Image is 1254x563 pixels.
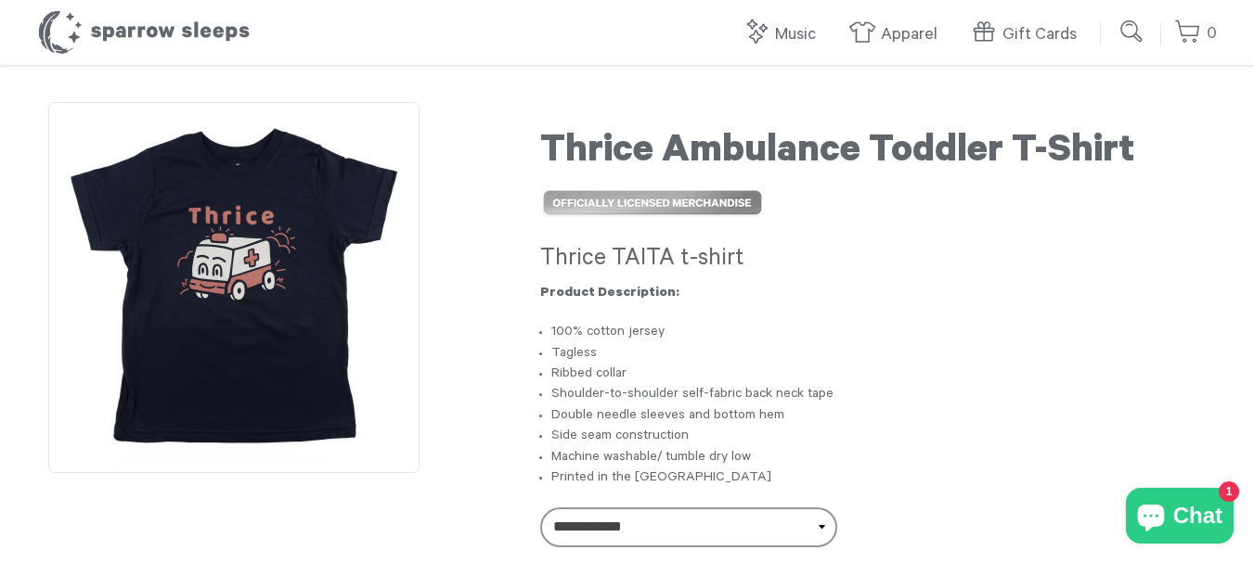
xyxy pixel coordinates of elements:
h1: Thrice Ambulance Toddler T-Shirt [540,131,1206,177]
li: Ribbed collar [551,365,1206,385]
strong: Product Description: [540,287,679,301]
li: Side seam construction [551,427,1206,447]
li: Machine washable/ tumble dry low [551,448,1206,468]
a: Music [743,15,825,55]
span: Printed in the [GEOGRAPHIC_DATA] [551,471,771,486]
li: Double needle sleeves and bottom hem [551,406,1206,427]
input: Submit [1114,13,1151,50]
h3: Thrice TAITA t-shirt [540,245,1206,276]
a: Gift Cards [970,15,1086,55]
span: Tagless [551,347,597,362]
inbox-online-store-chat: Shopify online store chat [1120,488,1239,548]
img: Thrice Ambulance Toddler T-Shirt [48,102,420,473]
a: Apparel [848,15,947,55]
a: 0 [1174,14,1217,54]
li: Shoulder-to-shoulder self-fabric back neck tape [551,385,1206,405]
h1: Sparrow Sleeps [37,9,251,56]
span: 100% cotton jersey [551,326,665,340]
